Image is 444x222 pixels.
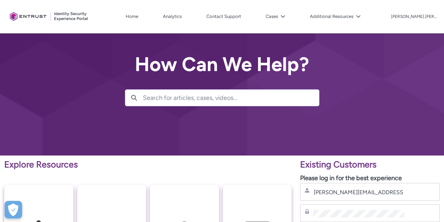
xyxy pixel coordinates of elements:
a: Home [124,11,140,22]
input: Username [313,189,404,196]
button: Cases [264,11,287,22]
button: Additional Resources [308,11,363,22]
h2: How Can We Help? [125,53,319,75]
p: Existing Customers [300,158,440,171]
p: Please log in for the best experience [300,173,440,183]
a: Analytics, opens in new tab [161,11,184,22]
p: [PERSON_NAME].[PERSON_NAME] [391,14,437,19]
a: Contact Support [205,11,243,22]
button: Search [125,90,143,106]
button: User Profile ketan.ghatode [391,13,437,20]
p: Explore Resources [4,158,292,171]
div: Cookie Preferences [5,201,22,218]
button: Open Preferences [5,201,22,218]
input: Search for articles, cases, videos... [143,90,319,106]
